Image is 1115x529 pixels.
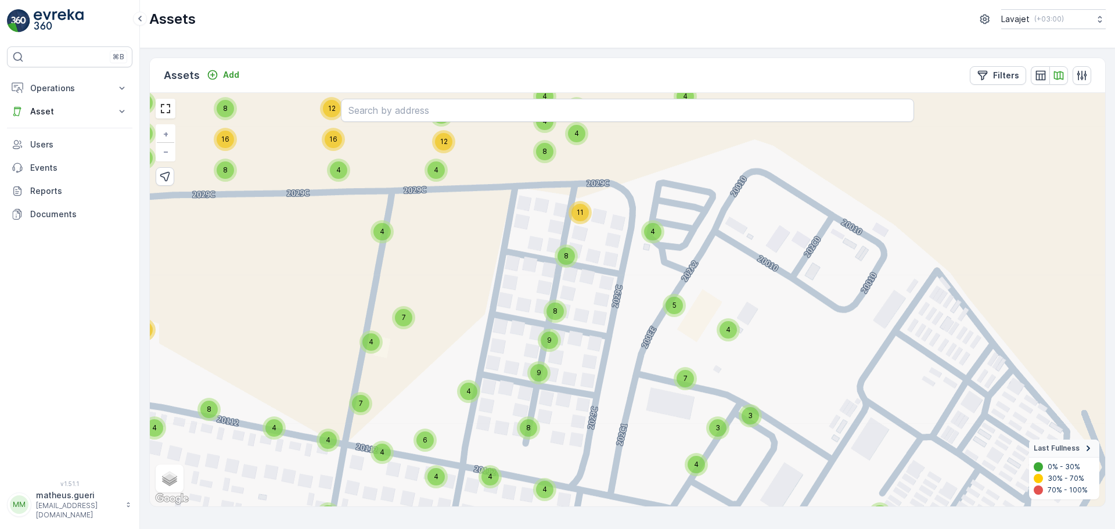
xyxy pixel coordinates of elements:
[526,423,531,432] span: 8
[7,179,132,203] a: Reports
[7,480,132,487] span: v 1.51.1
[328,104,336,113] span: 12
[30,208,128,220] p: Documents
[402,313,406,322] span: 7
[553,307,557,315] span: 8
[371,220,394,243] div: 4
[7,77,132,100] button: Operations
[466,387,471,395] span: 4
[970,66,1026,85] button: Filters
[7,490,132,520] button: MMmatheus.gueri[EMAIL_ADDRESS][DOMAIN_NAME]
[1029,440,1099,458] summary: Last Fullness
[641,220,664,243] div: 4
[30,106,109,117] p: Asset
[684,374,688,383] span: 7
[479,465,502,488] div: 4
[1048,485,1088,495] p: 70% - 100%
[533,478,556,501] div: 4
[149,10,196,28] p: Assets
[157,466,182,491] a: Layers
[322,128,345,151] div: 16
[164,67,200,84] p: Assets
[533,85,556,108] div: 4
[674,85,697,108] div: 4
[327,159,350,182] div: 4
[564,251,569,260] span: 8
[542,147,547,156] span: 8
[7,100,132,123] button: Asset
[221,135,229,143] span: 16
[577,208,584,217] span: 11
[341,99,914,122] input: Search by address
[650,227,655,236] span: 4
[153,491,191,506] img: Google
[672,301,677,310] span: 5
[30,185,128,197] p: Reports
[153,491,191,506] a: Open this area in Google Maps (opens a new window)
[538,329,561,352] div: 9
[262,416,286,440] div: 4
[717,318,740,341] div: 4
[326,436,330,444] span: 4
[1001,13,1030,25] p: Lavajet
[440,137,448,146] span: 12
[739,404,762,427] div: 3
[349,392,372,415] div: 7
[542,485,547,494] span: 4
[993,70,1019,81] p: Filters
[371,441,394,464] div: 4
[36,490,120,501] p: matheus.gueri
[430,103,453,127] div: 8
[425,159,448,182] div: 4
[715,423,720,432] span: 3
[7,133,132,156] a: Users
[432,130,455,153] div: 12
[527,361,551,384] div: 9
[542,92,547,100] span: 4
[537,368,541,377] span: 9
[694,460,699,469] span: 4
[1001,9,1106,29] button: Lavajet(+03:00)
[425,465,448,488] div: 4
[30,162,128,174] p: Events
[214,97,237,120] div: 8
[726,325,731,334] span: 4
[36,501,120,520] p: [EMAIL_ADDRESS][DOMAIN_NAME]
[113,52,124,62] p: ⌘B
[207,405,211,413] span: 8
[223,165,228,174] span: 8
[663,294,686,317] div: 5
[434,472,438,481] span: 4
[423,436,427,444] span: 6
[674,367,697,390] div: 7
[7,156,132,179] a: Events
[157,100,174,117] a: View Fullscreen
[565,122,588,145] div: 4
[152,423,157,432] span: 4
[336,165,341,174] span: 4
[359,399,363,408] span: 7
[544,300,567,323] div: 8
[574,129,579,138] span: 4
[223,69,239,81] p: Add
[1048,462,1080,472] p: 0% - 30%
[533,110,556,133] div: 4
[1048,474,1084,483] p: 30% - 70%
[1034,15,1064,24] p: ( +03:00 )
[157,143,174,160] a: Zoom Out
[272,423,276,432] span: 4
[369,337,373,346] span: 4
[359,330,383,354] div: 4
[392,306,415,329] div: 7
[143,416,166,440] div: 4
[706,416,729,440] div: 3
[214,159,237,182] div: 8
[565,97,588,120] div: 4
[329,135,337,143] span: 16
[202,68,244,82] button: Add
[542,117,547,125] span: 4
[223,104,228,113] span: 8
[434,165,438,174] span: 4
[547,336,552,344] span: 9
[214,128,237,151] div: 16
